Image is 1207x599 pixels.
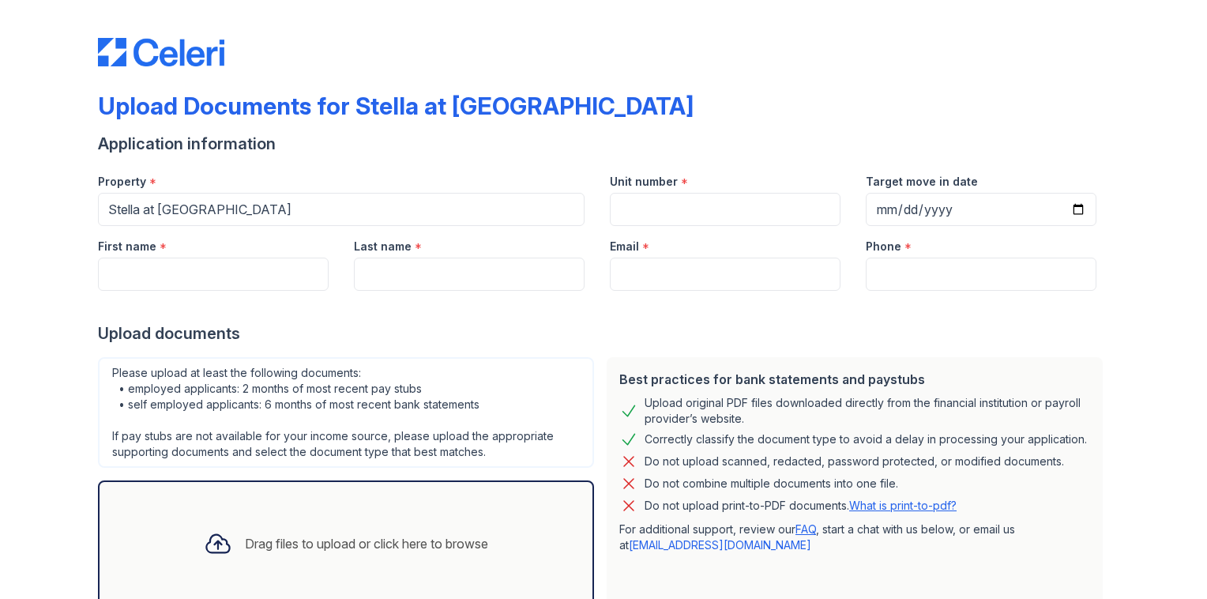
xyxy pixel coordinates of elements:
label: Phone [866,239,901,254]
a: FAQ [795,522,816,536]
div: Upload original PDF files downloaded directly from the financial institution or payroll provider’... [645,395,1090,427]
div: Upload Documents for Stella at [GEOGRAPHIC_DATA] [98,92,694,120]
p: For additional support, review our , start a chat with us below, or email us at [619,522,1090,553]
div: Do not upload scanned, redacted, password protected, or modified documents. [645,452,1064,471]
label: Email [610,239,639,254]
label: Property [98,174,146,190]
img: CE_Logo_Blue-a8612792a0a2168367f1c8372b55b34899dd931a85d93a1a3d3e32e68fde9ad4.png [98,38,224,66]
div: Drag files to upload or click here to browse [245,534,488,553]
div: Upload documents [98,322,1109,345]
div: Correctly classify the document type to avoid a delay in processing your application. [645,430,1087,449]
a: What is print-to-pdf? [849,499,957,512]
p: Do not upload print-to-PDF documents. [645,498,957,514]
div: Application information [98,133,1109,155]
label: Last name [354,239,412,254]
label: Target move in date [866,174,978,190]
label: Unit number [610,174,678,190]
a: [EMAIL_ADDRESS][DOMAIN_NAME] [629,538,811,552]
label: First name [98,239,156,254]
div: Best practices for bank statements and paystubs [619,370,1090,389]
div: Please upload at least the following documents: • employed applicants: 2 months of most recent pa... [98,357,594,468]
div: Do not combine multiple documents into one file. [645,474,898,493]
